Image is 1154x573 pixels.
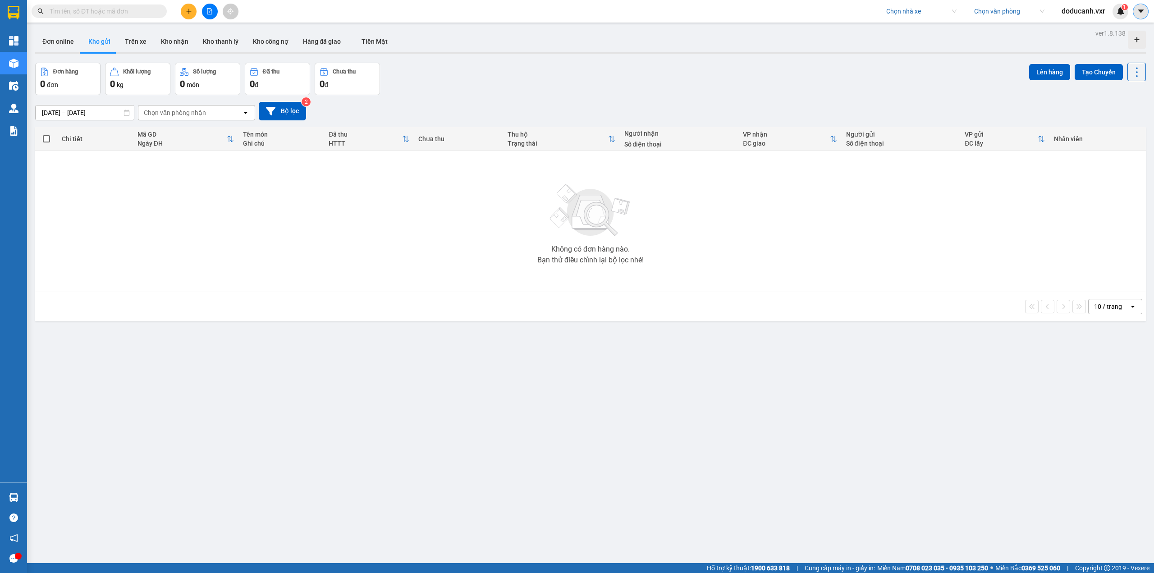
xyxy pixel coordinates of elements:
span: Miền Bắc [995,563,1060,573]
button: file-add [202,4,218,19]
div: ĐC lấy [965,140,1038,147]
div: Ghi chú [243,140,320,147]
div: Đã thu [329,131,402,138]
span: 0 [250,78,255,89]
div: Đơn hàng [53,69,78,75]
div: VP nhận [743,131,830,138]
span: 0 [110,78,115,89]
img: warehouse-icon [9,81,18,91]
span: Hỗ trợ kỹ thuật: [707,563,790,573]
div: Chọn văn phòng nhận [144,108,206,117]
span: | [1067,563,1068,573]
th: Toggle SortBy [133,127,238,151]
span: 1 [1123,4,1126,10]
span: Miền Nam [877,563,988,573]
input: Tìm tên, số ĐT hoặc mã đơn [50,6,156,16]
div: Khối lượng [123,69,151,75]
span: | [797,563,798,573]
button: Khối lượng0kg [105,63,170,95]
div: Trạng thái [508,140,608,147]
th: Toggle SortBy [738,127,842,151]
span: Tiền Mặt [362,38,388,45]
span: Cung cấp máy in - giấy in: [805,563,875,573]
div: Đã thu [263,69,279,75]
button: Đơn hàng0đơn [35,63,101,95]
span: 0 [180,78,185,89]
button: Kho nhận [154,31,196,52]
div: HTTT [329,140,402,147]
span: ⚪️ [990,566,993,570]
button: Kho gửi [81,31,118,52]
div: Chi tiết [62,135,128,142]
span: đ [255,81,258,88]
button: aim [223,4,238,19]
span: copyright [1104,565,1110,571]
div: Mã GD [137,131,227,138]
img: warehouse-icon [9,104,18,113]
strong: 1900 633 818 [751,564,790,572]
sup: 1 [1122,4,1128,10]
input: Select a date range. [36,105,134,120]
button: plus [181,4,197,19]
th: Toggle SortBy [324,127,413,151]
div: Số lượng [193,69,216,75]
span: aim [227,8,234,14]
div: Người nhận [624,130,734,137]
div: Người gửi [846,131,956,138]
svg: open [242,109,249,116]
div: Bạn thử điều chỉnh lại bộ lọc nhé! [537,257,644,264]
strong: 0708 023 035 - 0935 103 250 [906,564,988,572]
span: món [187,81,199,88]
div: 10 / trang [1094,302,1122,311]
span: doducanh.vxr [1054,5,1113,17]
div: Tạo kho hàng mới [1128,31,1146,49]
span: plus [186,8,192,14]
button: Đã thu0đ [245,63,310,95]
button: caret-down [1133,4,1149,19]
img: logo-vxr [8,6,19,19]
span: đơn [47,81,58,88]
button: Tạo Chuyến [1075,64,1123,80]
div: VP gửi [965,131,1038,138]
span: notification [9,534,18,542]
span: 0 [320,78,325,89]
span: file-add [206,8,213,14]
sup: 2 [302,97,311,106]
button: Số lượng0món [175,63,240,95]
th: Toggle SortBy [503,127,620,151]
img: icon-new-feature [1117,7,1125,15]
strong: 0369 525 060 [1021,564,1060,572]
span: đ [325,81,328,88]
div: Nhân viên [1054,135,1141,142]
div: Thu hộ [508,131,608,138]
img: dashboard-icon [9,36,18,46]
div: Ngày ĐH [137,140,227,147]
span: caret-down [1137,7,1145,15]
div: Tên món [243,131,320,138]
button: Trên xe [118,31,154,52]
span: question-circle [9,513,18,522]
span: 0 [40,78,45,89]
button: Lên hàng [1029,64,1070,80]
span: search [37,8,44,14]
button: Kho công nợ [246,31,296,52]
img: solution-icon [9,126,18,136]
div: Không có đơn hàng nào. [551,246,630,253]
span: kg [117,81,124,88]
button: Chưa thu0đ [315,63,380,95]
img: warehouse-icon [9,59,18,68]
div: Số điện thoại [846,140,956,147]
img: warehouse-icon [9,493,18,502]
button: Hàng đã giao [296,31,348,52]
button: Bộ lọc [259,102,306,120]
img: svg+xml;base64,PHN2ZyBjbGFzcz0ibGlzdC1wbHVnX19zdmciIHhtbG5zPSJodHRwOi8vd3d3LnczLm9yZy8yMDAwL3N2Zy... [545,179,636,242]
div: Chưa thu [333,69,356,75]
div: ver 1.8.138 [1095,28,1126,38]
button: Đơn online [35,31,81,52]
svg: open [1129,303,1136,310]
button: Kho thanh lý [196,31,246,52]
span: message [9,554,18,563]
div: Chưa thu [418,135,499,142]
th: Toggle SortBy [960,127,1049,151]
div: ĐC giao [743,140,830,147]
